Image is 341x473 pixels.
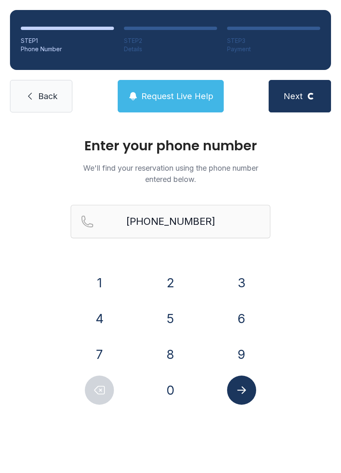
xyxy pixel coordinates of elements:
[156,268,185,297] button: 2
[156,304,185,333] button: 5
[21,45,114,53] div: Phone Number
[85,340,114,369] button: 7
[227,37,320,45] div: STEP 3
[71,139,270,152] h1: Enter your phone number
[156,376,185,405] button: 0
[141,90,213,102] span: Request Live Help
[71,205,270,238] input: Reservation phone number
[21,37,114,45] div: STEP 1
[85,304,114,333] button: 4
[227,45,320,53] div: Payment
[284,90,303,102] span: Next
[85,376,114,405] button: Delete number
[227,268,256,297] button: 3
[85,268,114,297] button: 1
[227,376,256,405] button: Submit lookup form
[124,45,217,53] div: Details
[156,340,185,369] button: 8
[227,340,256,369] button: 9
[38,90,57,102] span: Back
[124,37,217,45] div: STEP 2
[227,304,256,333] button: 6
[71,162,270,185] p: We'll find your reservation using the phone number entered below.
